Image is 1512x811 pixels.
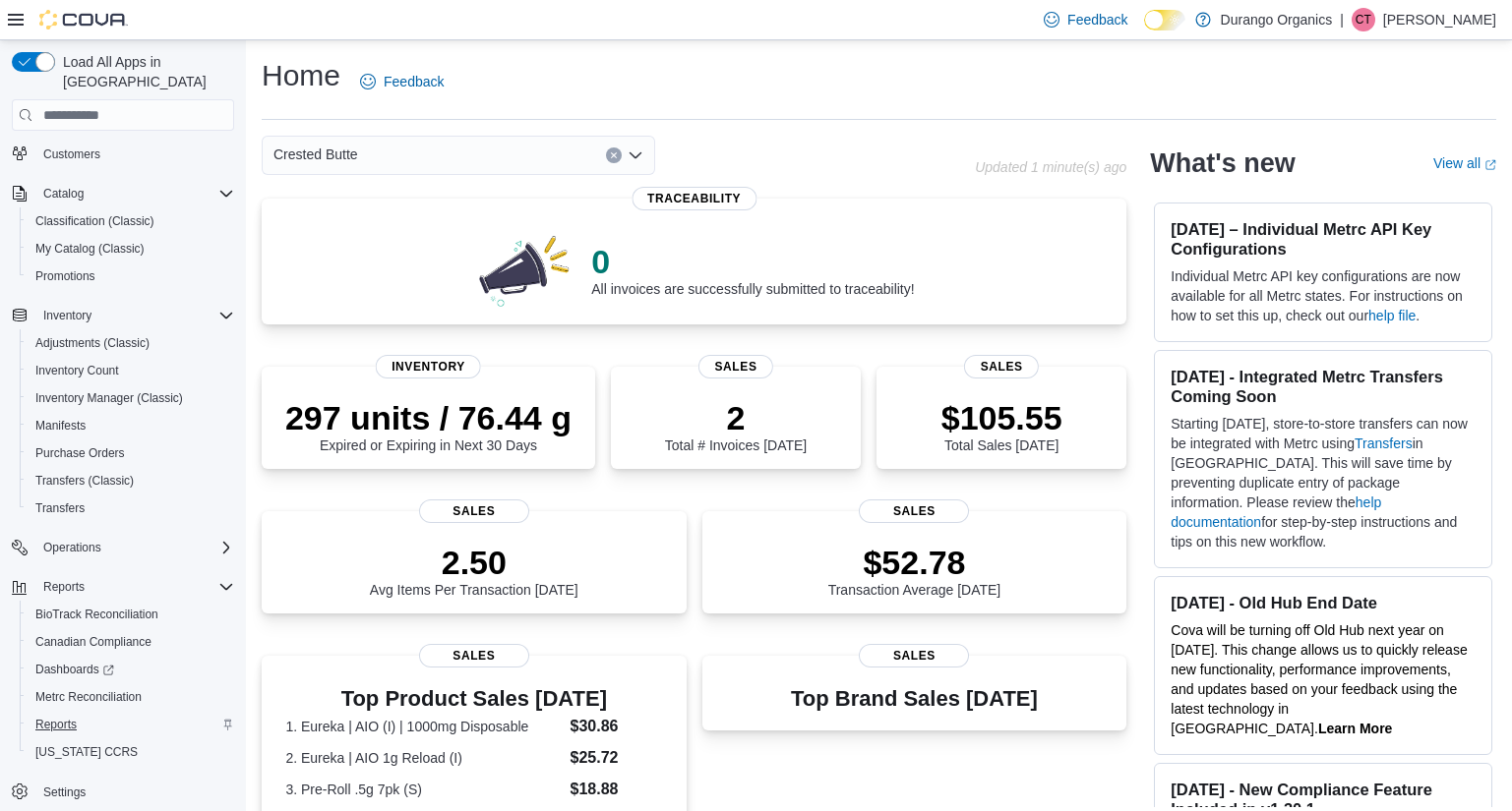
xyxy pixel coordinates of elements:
[55,52,234,91] span: Load All Apps in [GEOGRAPHIC_DATA]
[35,607,158,622] span: BioTrack Reconciliation
[1355,435,1413,451] a: Transfers
[1484,159,1496,171] svg: External link
[964,355,1039,378] span: Sales
[35,182,234,205] span: Catalog
[1383,8,1496,31] p: [PERSON_NAME]
[28,740,234,764] span: Washington CCRS
[4,302,242,329] button: Inventory
[35,268,95,284] span: Promotions
[20,467,242,494] button: Transfers (Classic)
[28,264,103,288] a: Promotions
[35,182,91,205] button: Catalog
[43,308,91,323] span: Inventory
[28,630,159,654] a: Canadian Compliance
[43,540,101,555] span: Operations
[273,143,358,166] span: Crested Butte
[262,56,340,95] h1: Home
[35,780,234,804] span: Settings
[4,534,242,561] button: Operations
[43,784,86,800] span: Settings
[628,147,643,163] button: Open list of options
[28,496,234,520] span: Transfers
[28,496,92,520] a: Transfers
[285,398,572,453] div: Expired or Expiring in Next 30 Days
[35,634,151,650] span: Canadian Compliance
[28,685,150,709] a: Metrc Reconciliation
[35,536,109,559] button: Operations
[941,398,1062,453] div: Total Sales [DATE]
[28,331,234,355] span: Adjustments (Classic)
[1433,155,1496,171] a: View allExternal link
[20,628,242,656] button: Canadian Compliance
[571,715,663,738] dd: $30.86
[1144,10,1185,30] input: Dark Mode
[35,241,145,257] span: My Catalog (Classic)
[1171,414,1476,551] p: Starting [DATE], store-to-store transfers can now be integrated with Metrc using in [GEOGRAPHIC_D...
[1356,8,1371,31] span: CT
[474,230,576,309] img: 0
[20,262,242,290] button: Promotions
[28,414,234,437] span: Manifests
[4,180,242,207] button: Catalog
[28,685,234,709] span: Metrc Reconciliation
[28,209,162,233] a: Classification (Classic)
[1171,367,1476,406] h3: [DATE] - Integrated Metrc Transfers Coming Soon
[285,398,572,437] p: 297 units / 76.44 g
[975,159,1126,175] p: Updated 1 minute(s) ago
[20,494,242,522] button: Transfers
[285,717,562,736] dt: 1. Eureka | AIO (I) | 1000mg Disposable
[35,213,154,229] span: Classification (Classic)
[1318,721,1392,736] a: Learn More
[20,329,242,357] button: Adjustments (Classic)
[28,359,234,382] span: Inventory Count
[591,242,914,297] div: All invoices are successfully submitted to traceability!
[285,687,662,711] h3: Top Product Sales [DATE]
[43,579,85,595] span: Reports
[28,713,85,736] a: Reports
[28,441,234,465] span: Purchase Orders
[20,656,242,683] a: Dashboards
[35,575,234,599] span: Reports
[571,778,663,801] dd: $18.88
[35,390,183,406] span: Inventory Manager (Classic)
[828,543,1001,582] p: $52.78
[20,711,242,738] button: Reports
[35,781,93,804] a: Settings
[43,186,84,202] span: Catalog
[35,304,234,327] span: Inventory
[1171,219,1476,259] h3: [DATE] – Individual Metrc API Key Configurations
[1171,593,1476,612] h3: [DATE] - Old Hub End Date
[28,740,146,764] a: [US_STATE] CCRS
[4,778,242,806] button: Settings
[384,72,444,91] span: Feedback
[35,744,138,760] span: [US_STATE] CCRS
[43,146,100,162] span: Customers
[20,683,242,711] button: Metrc Reconciliation
[20,412,242,439] button: Manifests
[698,355,773,378] span: Sales
[632,187,756,210] span: Traceability
[20,357,242,384] button: Inventory Count
[4,573,242,601] button: Reports
[35,335,150,351] span: Adjustments (Classic)
[859,499,969,523] span: Sales
[20,439,242,467] button: Purchase Orders
[665,398,807,453] div: Total # Invoices [DATE]
[285,748,562,768] dt: 2. Eureka | AIO 1g Reload (I)
[35,717,77,732] span: Reports
[1171,266,1476,325] p: Individual Metrc API key configurations are now available for all Metrc states. For instructions ...
[20,384,242,412] button: Inventory Manager (Classic)
[39,10,128,29] img: Cova
[28,603,166,626] a: BioTrack Reconciliation
[28,713,234,736] span: Reports
[376,355,481,378] span: Inventory
[1150,147,1295,179] h2: What's new
[35,445,125,461] span: Purchase Orders
[28,658,234,681] span: Dashboards
[4,140,242,168] button: Customers
[665,398,807,437] p: 2
[35,662,114,677] span: Dashboards
[1171,622,1467,736] span: Cova will be turning off Old Hub next year on [DATE]. This change allows us to quickly release ne...
[1067,10,1127,29] span: Feedback
[28,469,142,492] a: Transfers (Classic)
